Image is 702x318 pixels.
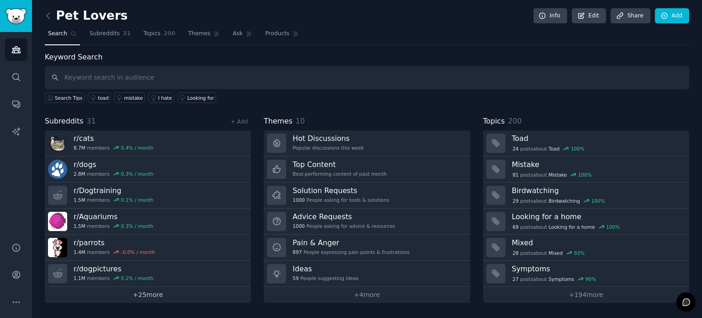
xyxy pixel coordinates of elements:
[292,249,409,255] div: People expressing pain points & frustrations
[512,198,518,204] span: 29
[74,223,85,229] span: 1.5M
[512,275,597,283] div: post s about
[548,198,580,204] span: Birdwatching
[87,117,96,125] span: 31
[233,30,243,38] span: Ask
[606,224,620,230] div: 100 %
[188,30,211,38] span: Themes
[45,92,85,103] button: Search Tips
[512,276,518,282] span: 27
[74,171,85,177] span: 2.8M
[483,261,689,287] a: Symptoms27postsaboutSymptoms90%
[512,146,518,152] span: 24
[508,117,521,125] span: 200
[512,186,683,195] h3: Birdwatching
[48,134,67,153] img: cats
[292,264,358,274] h3: Ideas
[45,130,251,156] a: r/cats8.7Mmembers0.4% / month
[48,238,67,257] img: parrots
[121,171,154,177] div: 0.3 % / month
[548,250,563,256] span: Mixed
[98,95,109,101] div: toad
[591,198,605,204] div: 100 %
[548,224,595,230] span: Looking for a home
[483,156,689,183] a: Mistake81postsaboutMistake100%
[512,160,683,169] h3: Mistake
[512,197,606,205] div: post s about
[74,197,154,203] div: members
[74,249,85,255] span: 1.4M
[121,145,154,151] div: 0.4 % / month
[512,172,518,178] span: 81
[74,223,154,229] div: members
[292,145,364,151] div: Popular discussions this week
[264,130,470,156] a: Hot DiscussionsPopular discussions this week
[512,134,683,143] h3: Toad
[512,171,593,179] div: post s about
[187,95,214,101] div: Looking for
[74,134,154,143] h3: r/ cats
[483,235,689,261] a: Mixed28postsaboutMixed93%
[264,261,470,287] a: Ideas59People suggesting ideas
[88,92,111,103] a: toad
[114,92,145,103] a: mistake
[74,145,154,151] div: members
[292,160,387,169] h3: Top Content
[164,30,175,38] span: 200
[292,223,305,229] span: 1000
[144,30,160,38] span: Topics
[292,275,358,281] div: People suggesting ideas
[121,223,154,229] div: 0.3 % / month
[74,275,154,281] div: members
[45,27,80,45] a: Search
[292,171,387,177] div: Best-performing content of past month
[74,238,155,248] h3: r/ parrots
[45,156,251,183] a: r/dogs2.8Mmembers0.3% / month
[296,117,305,125] span: 10
[121,249,155,255] div: -0.0 % / month
[45,287,251,303] a: +25more
[45,261,251,287] a: r/dogpictures1.1Mmembers0.2% / month
[229,27,255,45] a: Ask
[55,95,83,101] span: Search Tips
[45,235,251,261] a: r/parrots1.4Mmembers-0.0% / month
[158,95,172,101] div: I hate
[292,238,409,248] h3: Pain & Anger
[45,183,251,209] a: r/Dogtraining1.5Mmembers0.1% / month
[512,224,518,230] span: 69
[262,27,302,45] a: Products
[533,8,567,24] a: Info
[512,250,518,256] span: 28
[292,197,305,203] span: 1000
[74,171,154,177] div: members
[264,183,470,209] a: Solution Requests1000People asking for tools & solutions
[185,27,223,45] a: Themes
[578,172,592,178] div: 100 %
[574,250,585,256] div: 93 %
[292,212,395,221] h3: Advice Requests
[512,145,585,153] div: post s about
[655,8,689,24] a: Add
[611,8,650,24] a: Share
[292,249,302,255] span: 897
[292,275,298,281] span: 59
[74,264,154,274] h3: r/ dogpictures
[292,186,389,195] h3: Solution Requests
[90,30,120,38] span: Subreddits
[548,276,574,282] span: Symptoms
[585,276,596,282] div: 90 %
[264,156,470,183] a: Top ContentBest-performing content of past month
[571,146,585,152] div: 100 %
[230,119,248,125] a: + Add
[292,223,395,229] div: People asking for advice & resources
[512,212,683,221] h3: Looking for a home
[74,275,85,281] span: 1.1M
[264,209,470,235] a: Advice Requests1000People asking for advice & resources
[140,27,179,45] a: Topics200
[483,116,505,127] span: Topics
[45,9,128,23] h2: Pet Lovers
[124,95,143,101] div: mistake
[48,212,67,231] img: Aquariums
[512,264,683,274] h3: Symptoms
[74,160,154,169] h3: r/ dogs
